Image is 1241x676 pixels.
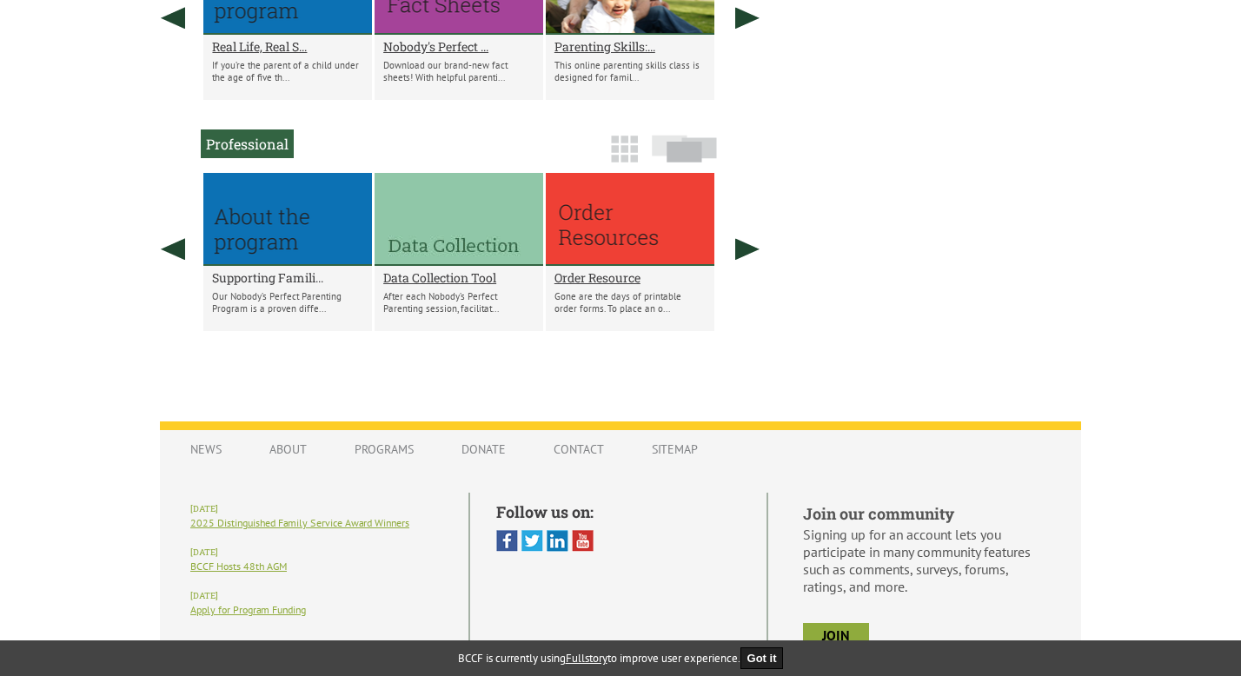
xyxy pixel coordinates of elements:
h2: Professional [201,129,294,158]
a: Sitemap [634,433,715,466]
li: Order Resource [546,173,714,331]
a: join [803,623,869,647]
p: Our Nobody’s Perfect Parenting Program is a proven diffe... [212,290,363,315]
a: Contact [536,433,621,466]
a: News [173,433,239,466]
a: Parenting Skills:... [554,38,706,55]
a: Supporting Famili... [212,269,363,286]
a: 2025 Distinguished Family Service Award Winners [190,516,409,529]
li: Data Collection Tool [375,173,543,331]
h5: Follow us on: [496,501,740,522]
a: Apply for Program Funding [190,603,306,616]
p: After each Nobody’s Perfect Parenting session, facilitat... [383,290,534,315]
img: Facebook [496,530,518,552]
a: Fullstory [566,651,607,666]
a: Grid View [606,143,643,171]
a: Data Collection Tool [383,269,534,286]
h5: Join our community [803,503,1051,524]
a: About [252,433,324,466]
p: If you’re the parent of a child under the age of five th... [212,59,363,83]
a: Donate [444,433,523,466]
p: Gone are the days of printable order forms. To place an o... [554,290,706,315]
h6: [DATE] [190,590,442,601]
a: BCCF Hosts 48th AGM [190,560,287,573]
li: Supporting Families, Reducing Risk [203,173,372,331]
img: You Tube [572,530,594,552]
img: Twitter [521,530,543,552]
a: Real Life, Real S... [212,38,363,55]
img: grid-icon.png [611,136,638,162]
h6: [DATE] [190,503,442,514]
p: Signing up for an account lets you participate in many community features such as comments, surve... [803,526,1051,595]
button: Got it [740,647,784,669]
a: Slide View [647,143,722,171]
img: slide-icon.png [652,135,717,162]
a: Order Resource [554,269,706,286]
p: Download our brand-new fact sheets! With helpful parenti... [383,59,534,83]
img: Linked In [547,530,568,552]
h6: [DATE] [190,547,442,558]
p: This online parenting skills class is designed for famil... [554,59,706,83]
a: Nobody's Perfect ... [383,38,534,55]
a: Programs [337,433,431,466]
